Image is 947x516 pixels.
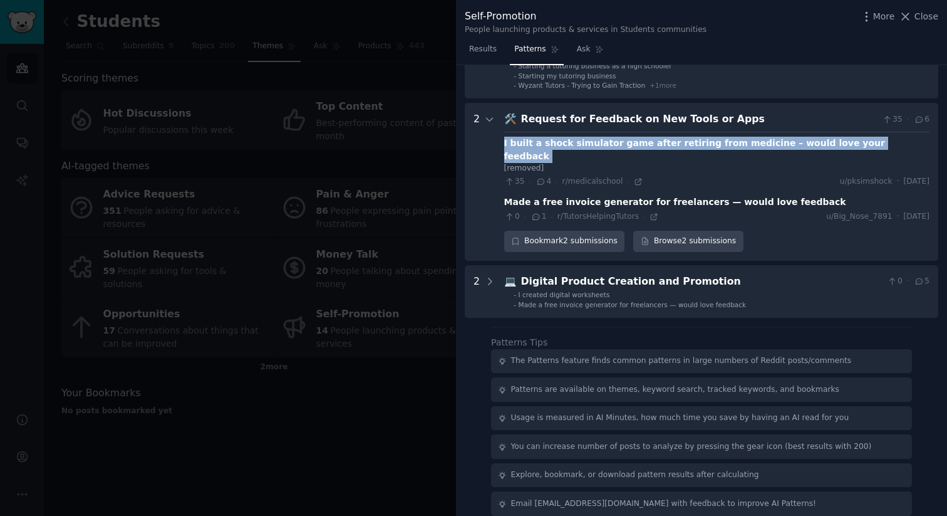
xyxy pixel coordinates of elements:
[904,211,929,223] span: [DATE]
[514,300,516,309] div: -
[519,72,616,80] span: Starting my tutoring business
[519,301,747,308] span: Made a free invoice generator for freelancers — would love feedback
[643,213,645,221] span: ·
[519,62,672,70] span: Starting a tutoring business as a high schooler
[514,44,546,55] span: Patterns
[529,177,531,186] span: ·
[840,176,893,187] span: u/pksimshock
[504,196,846,209] div: Made a free invoice generator for freelancers — would love feedback
[473,45,480,90] div: 4
[899,10,938,23] button: Close
[914,276,929,287] span: 5
[511,470,759,481] div: Explore, bookmark, or download pattern results after calculating
[887,276,903,287] span: 0
[511,498,817,510] div: Email [EMAIL_ADDRESS][DOMAIN_NAME] with feedback to improve AI Patterns!
[514,71,516,80] div: -
[521,274,882,290] div: Digital Product Creation and Promotion
[514,61,516,70] div: -
[882,114,903,125] span: 35
[519,291,610,298] span: I created digital worksheets
[504,176,525,187] span: 35
[914,114,929,125] span: 6
[551,213,552,221] span: ·
[504,137,929,163] div: I built a shock simulator game after retiring from medicine – would love your feedback
[473,112,480,252] div: 2
[633,231,743,252] a: Browse2 submissions
[873,10,895,23] span: More
[465,39,501,65] a: Results
[897,176,899,187] span: ·
[562,177,623,186] span: r/medicalschool
[649,82,676,89] span: + 1 more
[536,176,551,187] span: 4
[465,24,706,36] div: People launching products & services in Students communities
[473,274,480,309] div: 2
[504,231,625,252] div: Bookmark 2 submissions
[627,177,629,186] span: ·
[510,39,563,65] a: Patterns
[530,211,546,223] span: 1
[504,231,625,252] button: Bookmark2 submissions
[572,39,608,65] a: Ask
[504,275,517,287] span: 💻
[514,81,516,90] div: -
[860,10,895,23] button: More
[465,9,706,24] div: Self-Promotion
[907,276,909,287] span: ·
[519,82,646,89] span: Wyzant Tutors - Trying to Gain Traction
[557,212,639,221] span: r/TutorsHelpingTutors
[521,112,877,127] div: Request for Feedback on New Tools or Apps
[511,355,852,367] div: The Patterns feature finds common patterns in large numbers of Reddit posts/comments
[556,177,557,186] span: ·
[577,44,591,55] span: Ask
[524,213,526,221] span: ·
[504,211,520,223] span: 0
[469,44,497,55] span: Results
[511,441,872,453] div: You can increase number of posts to analyze by pressing the gear icon (best results with 200)
[904,176,929,187] span: [DATE]
[514,290,516,299] div: -
[511,384,839,396] div: Patterns are available on themes, keyword search, tracked keywords, and bookmarks
[504,163,929,174] div: [removed]
[511,413,849,424] div: Usage is measured in AI Minutes, how much time you save by having an AI read for you
[826,211,892,223] span: u/Big_Nose_7891
[504,113,517,125] span: 🛠️
[897,211,899,223] span: ·
[491,337,547,347] label: Patterns Tips
[914,10,938,23] span: Close
[907,114,909,125] span: ·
